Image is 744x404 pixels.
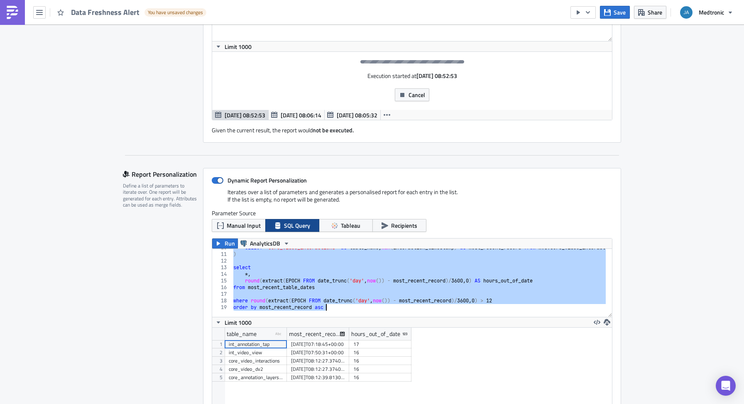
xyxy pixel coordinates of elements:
[6,6,19,19] img: PushMetrics
[212,284,232,291] div: 16
[71,3,147,10] strong: {{ row.hours_out_of_date }}
[148,9,203,16] span: You have unsaved changes
[227,221,261,230] span: Manual Input
[351,328,400,340] div: hours_out_of_date
[324,110,381,120] button: [DATE] 08:05:32
[634,6,666,19] button: Share
[265,219,319,232] button: SQL Query
[268,110,325,120] button: [DATE] 08:06:14
[229,373,283,382] div: core_annotation_layers_dv2
[391,221,417,230] span: Recipients
[614,8,626,17] span: Save
[228,176,307,185] strong: Dynamic Report Personalization
[212,188,612,209] div: Iterates over a list of parameters and generates a personalised report for each entry in the list...
[212,297,232,304] div: 18
[212,271,232,277] div: 14
[675,3,738,22] button: Medtronic
[291,373,345,382] div: [DATE]T08:12:39.813000+00:00
[353,357,407,365] div: 16
[284,221,310,230] span: SQL Query
[372,219,426,232] button: Recipients
[123,183,198,208] div: Define a list of parameters to iterate over. One report will be generated for each entry. Attribu...
[3,3,396,10] body: Rich Text Area. Press ALT-0 for help.
[395,88,429,101] button: Cancel
[212,317,255,327] button: Limit 1000
[716,376,736,396] div: Open Intercom Messenger
[291,340,345,348] div: [DATE]T07:18:45+00:00
[225,42,252,51] span: Limit 1000
[229,365,283,373] div: core_video_dv2
[409,90,425,99] span: Cancel
[212,304,232,311] div: 19
[416,71,457,80] strong: [DATE] 08:52:53
[10,3,66,10] strong: {{ row.table_name }}
[3,3,396,10] p: ‼️ is hours out of date! ‼️
[225,111,265,119] span: [DATE] 08:52:53
[123,168,203,180] div: Report Personalization
[212,219,266,232] button: Manual Input
[229,357,283,365] div: core_video_interactions
[367,72,457,80] div: Execution started at
[212,120,612,134] div: Given the current result, the report would
[281,111,321,119] span: [DATE] 08:06:14
[291,357,345,365] div: [DATE]T08:12:27.374000+00:00
[229,348,283,357] div: int_video_view
[291,348,345,357] div: [DATE]T07:50:31+00:00
[648,8,662,17] span: Share
[250,239,280,248] span: AnalyticsDB
[679,5,693,19] img: Avatar
[237,239,293,248] button: AnalyticsDB
[699,8,724,17] span: Medtronic
[319,219,373,232] button: Tableau
[291,365,345,373] div: [DATE]T08:12:27.374000+00:00
[353,340,407,348] div: 17
[313,126,354,134] strong: not be executed.
[337,111,377,119] span: [DATE] 08:05:32
[212,209,612,217] label: Parameter Source
[212,291,232,297] div: 17
[227,328,257,340] div: table_name
[229,340,283,348] div: int_annotation_tap
[225,239,235,248] span: Run
[212,251,232,258] div: 11
[212,277,232,284] div: 15
[353,373,407,382] div: 16
[225,318,252,327] span: Limit 1000
[212,258,232,264] div: 12
[341,221,360,230] span: Tableau
[289,328,340,340] div: most_recent_record
[353,365,407,373] div: 16
[212,41,255,51] button: Limit 1000
[212,264,232,271] div: 13
[71,7,140,17] span: Data Freshness Alert
[353,348,407,357] div: 16
[212,239,238,248] button: Run
[600,6,630,19] button: Save
[212,110,269,120] button: [DATE] 08:52:53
